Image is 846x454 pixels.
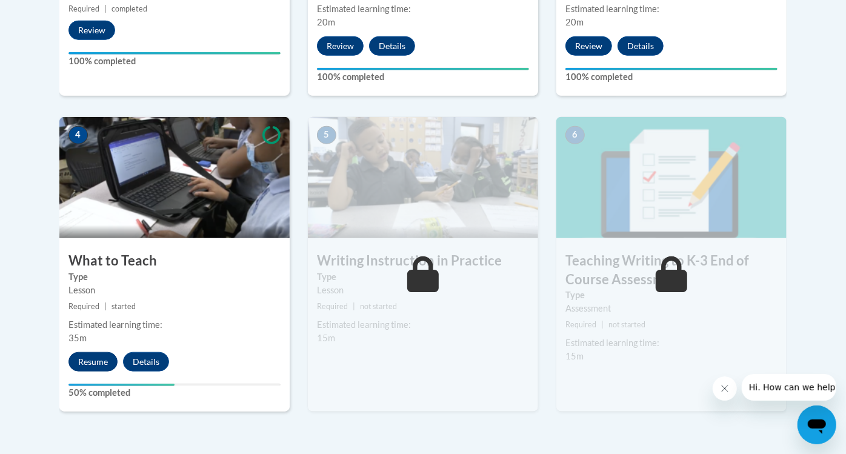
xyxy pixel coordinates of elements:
[7,8,98,18] span: Hi. How can we help?
[317,126,336,144] span: 5
[317,70,529,84] label: 100% completed
[317,17,335,27] span: 20m
[565,68,778,70] div: Your progress
[317,302,348,311] span: Required
[68,52,281,55] div: Your progress
[565,351,584,361] span: 15m
[618,36,664,56] button: Details
[104,4,107,13] span: |
[68,318,281,332] div: Estimated learning time:
[123,352,169,372] button: Details
[68,352,118,372] button: Resume
[798,406,836,444] iframe: Button to launch messaging window
[317,270,529,284] label: Type
[317,333,335,343] span: 15m
[59,252,290,270] h3: What to Teach
[68,55,281,68] label: 100% completed
[556,252,787,289] h3: Teaching Writing to K-3 End of Course Assessment
[68,4,99,13] span: Required
[317,284,529,297] div: Lesson
[353,302,355,311] span: |
[556,117,787,238] img: Course Image
[317,318,529,332] div: Estimated learning time:
[112,4,147,13] span: completed
[68,386,281,399] label: 50% completed
[68,384,175,386] div: Your progress
[59,117,290,238] img: Course Image
[68,21,115,40] button: Review
[68,126,88,144] span: 4
[608,320,645,329] span: not started
[565,302,778,315] div: Assessment
[317,2,529,16] div: Estimated learning time:
[112,302,136,311] span: started
[317,36,364,56] button: Review
[742,374,836,401] iframe: Message from company
[68,270,281,284] label: Type
[601,320,604,329] span: |
[565,126,585,144] span: 6
[565,320,596,329] span: Required
[308,117,538,238] img: Course Image
[317,68,529,70] div: Your progress
[565,336,778,350] div: Estimated learning time:
[565,36,612,56] button: Review
[308,252,538,270] h3: Writing Instruction in Practice
[68,333,87,343] span: 35m
[713,376,737,401] iframe: Close message
[369,36,415,56] button: Details
[565,70,778,84] label: 100% completed
[68,284,281,297] div: Lesson
[565,2,778,16] div: Estimated learning time:
[565,17,584,27] span: 20m
[68,302,99,311] span: Required
[360,302,397,311] span: not started
[565,289,778,302] label: Type
[104,302,107,311] span: |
